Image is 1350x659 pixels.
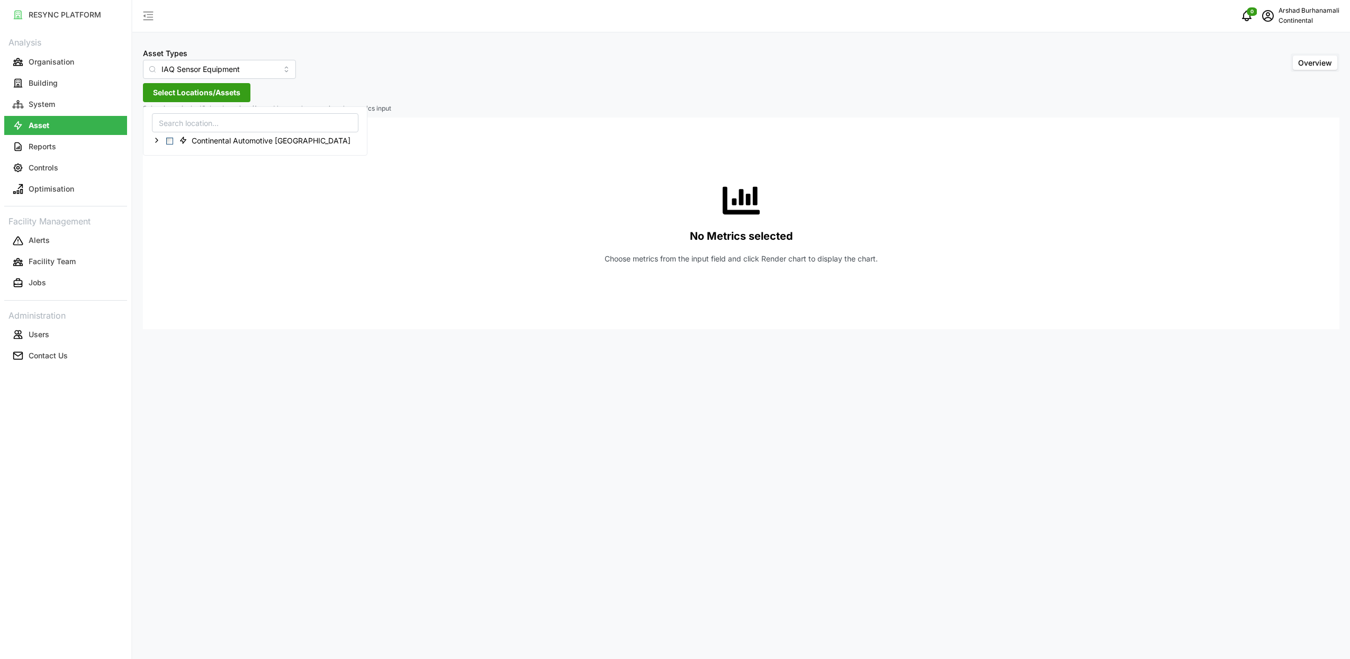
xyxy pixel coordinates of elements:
a: Alerts [4,230,127,251]
p: Administration [4,307,127,322]
p: Alerts [29,235,50,246]
a: Jobs [4,273,127,294]
button: Optimisation [4,179,127,198]
div: Select Locations/Assets [143,106,367,156]
p: Users [29,329,49,340]
label: Asset Types [143,48,187,59]
span: 0 [1250,8,1254,15]
a: System [4,94,127,115]
p: Asset [29,120,49,131]
p: System [29,99,55,110]
button: System [4,95,127,114]
p: Jobs [29,277,46,288]
a: Facility Team [4,251,127,273]
button: Building [4,74,127,93]
button: Reports [4,137,127,156]
p: Analysis [4,34,127,49]
p: Arshad Burhanamali [1279,6,1339,16]
a: Optimisation [4,178,127,200]
p: Organisation [29,57,74,67]
span: Overview [1298,58,1332,67]
a: Asset [4,115,127,136]
button: Asset [4,116,127,135]
button: Select Locations/Assets [143,83,250,102]
a: Controls [4,157,127,178]
p: Facility Management [4,213,127,228]
p: Reports [29,141,56,152]
a: Users [4,324,127,345]
input: Search location... [152,113,358,132]
p: No Metrics selected [690,228,793,245]
p: Continental [1279,16,1339,26]
a: Contact Us [4,345,127,366]
button: notifications [1236,5,1257,26]
span: Select Locations/Assets [153,84,240,102]
button: Users [4,325,127,344]
button: Alerts [4,231,127,250]
a: Organisation [4,51,127,73]
button: Contact Us [4,346,127,365]
span: Select Continental Automotive Singapore [166,138,173,145]
button: RESYNC PLATFORM [4,5,127,24]
a: RESYNC PLATFORM [4,4,127,25]
p: RESYNC PLATFORM [29,10,101,20]
button: Facility Team [4,252,127,272]
p: Select items in the 'Select Locations/Assets' button above to view the metrics input [143,104,1339,113]
a: Building [4,73,127,94]
button: Jobs [4,274,127,293]
span: Continental Automotive [GEOGRAPHIC_DATA] [192,136,350,146]
button: schedule [1257,5,1279,26]
span: Continental Automotive Singapore [175,134,358,147]
p: Controls [29,163,58,173]
p: Contact Us [29,350,68,361]
p: Optimisation [29,184,74,194]
button: Organisation [4,52,127,71]
p: Choose metrics from the input field and click Render chart to display the chart. [605,254,878,264]
p: Facility Team [29,256,76,267]
button: Controls [4,158,127,177]
p: Building [29,78,58,88]
a: Reports [4,136,127,157]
